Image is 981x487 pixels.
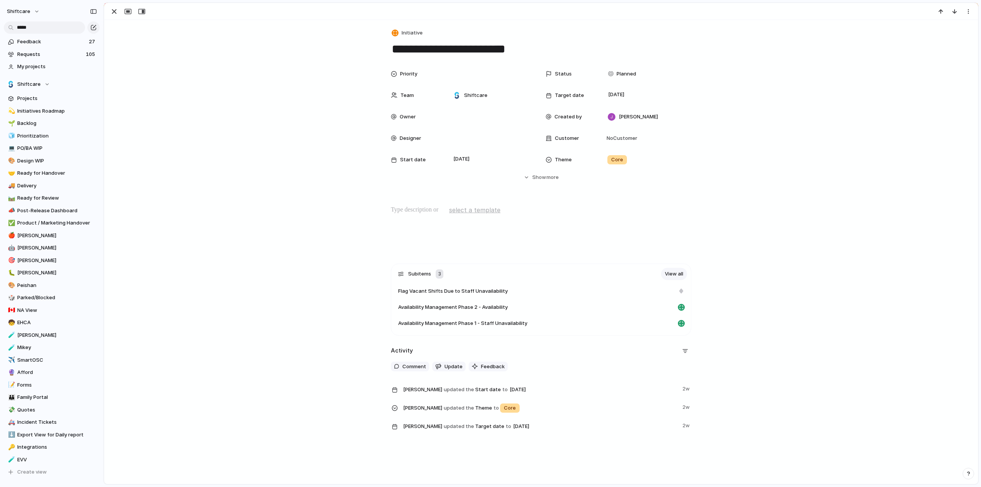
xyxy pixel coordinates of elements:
span: Comment [402,363,426,371]
span: [PERSON_NAME] [403,404,442,412]
button: Comment [391,362,429,372]
div: 🔮Afford [4,367,100,378]
button: 🎨 [7,157,15,165]
a: 📝Forms [4,379,100,391]
span: SmartOSC [17,356,97,364]
div: 🤖 [8,244,13,253]
button: 📝 [7,381,15,389]
div: 🤝 [8,169,13,178]
button: ✈️ [7,356,15,364]
span: Show [532,174,546,181]
div: 🧊 [8,131,13,140]
div: 🌱 [8,119,13,128]
div: 🐛 [8,269,13,277]
span: Target date [555,92,584,99]
span: [PERSON_NAME] [403,423,442,430]
button: 🛤️ [7,194,15,202]
span: Post-Release Dashboard [17,207,97,215]
span: Family Portal [17,394,97,401]
span: Core [611,156,623,164]
span: NA View [17,307,97,314]
a: Feedback27 [4,36,100,48]
span: shiftcare [7,8,30,15]
span: Product / Marketing Handover [17,219,97,227]
div: 🧒 [8,318,13,327]
span: 27 [89,38,97,46]
div: 🎯 [8,256,13,265]
a: 🧒EHCA [4,317,100,328]
a: 🔑Integrations [4,441,100,453]
div: ✅Product / Marketing Handover [4,217,100,229]
a: 💻PO/BA WIP [4,143,100,154]
span: updated the [444,404,474,412]
button: 💸 [7,406,15,414]
a: Projects [4,93,100,104]
span: 2w [682,420,691,430]
div: 🎨Peishan [4,280,100,291]
span: updated the [444,386,474,394]
a: 💫Initiatives Roadmap [4,105,100,117]
div: 💫 [8,107,13,115]
button: 🧪 [7,456,15,464]
div: 🤖[PERSON_NAME] [4,242,100,254]
button: Showmore [391,171,691,184]
a: 🍎[PERSON_NAME] [4,230,100,241]
button: 🐛 [7,269,15,277]
div: 👪 [8,393,13,402]
a: 👪Family Portal [4,392,100,403]
div: 🚑 [8,418,13,427]
span: Initiative [402,29,423,37]
button: 🤝 [7,169,15,177]
button: 📣 [7,207,15,215]
a: 🎲Parked/Blocked [4,292,100,303]
span: [PERSON_NAME] [17,331,97,339]
button: 🧪 [7,331,15,339]
span: more [546,174,559,181]
div: ✅ [8,219,13,228]
div: 🎲 [8,294,13,302]
button: 🚑 [7,418,15,426]
span: to [502,386,508,394]
button: shiftcare [3,5,44,18]
button: Shiftcare [4,79,100,90]
div: 🌱Backlog [4,118,100,129]
button: 💫 [7,107,15,115]
div: 💸 [8,405,13,414]
div: 💻 [8,144,13,153]
span: My projects [17,63,97,71]
div: 💸Quotes [4,404,100,416]
button: Feedback [469,362,508,372]
button: ✅ [7,219,15,227]
span: Forms [17,381,97,389]
button: Initiative [390,28,425,39]
div: 🤝Ready for Handover [4,167,100,179]
span: Delivery [17,182,97,190]
button: 🔑 [7,443,15,451]
div: 📣Post-Release Dashboard [4,205,100,216]
div: ⬇️Export View for Daily report [4,429,100,441]
button: Create view [4,466,100,478]
button: 🧒 [7,319,15,326]
span: No Customer [604,134,637,142]
button: Update [432,362,466,372]
div: 🎨 [8,156,13,165]
button: 🎲 [7,294,15,302]
span: EHCA [17,319,97,326]
a: View all [661,268,687,280]
span: updated the [444,423,474,430]
span: Initiatives Roadmap [17,107,97,115]
span: Customer [555,134,579,142]
span: Peishan [17,282,97,289]
span: Designer [400,134,421,142]
a: ✈️SmartOSC [4,354,100,366]
button: 🍎 [7,232,15,239]
span: Flag Vacant Shifts Due to Staff Unavailability [398,287,508,295]
span: Core [504,404,516,412]
button: ⬇️ [7,431,15,439]
span: Subitems [408,270,431,278]
div: 🎨Design WIP [4,155,100,167]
